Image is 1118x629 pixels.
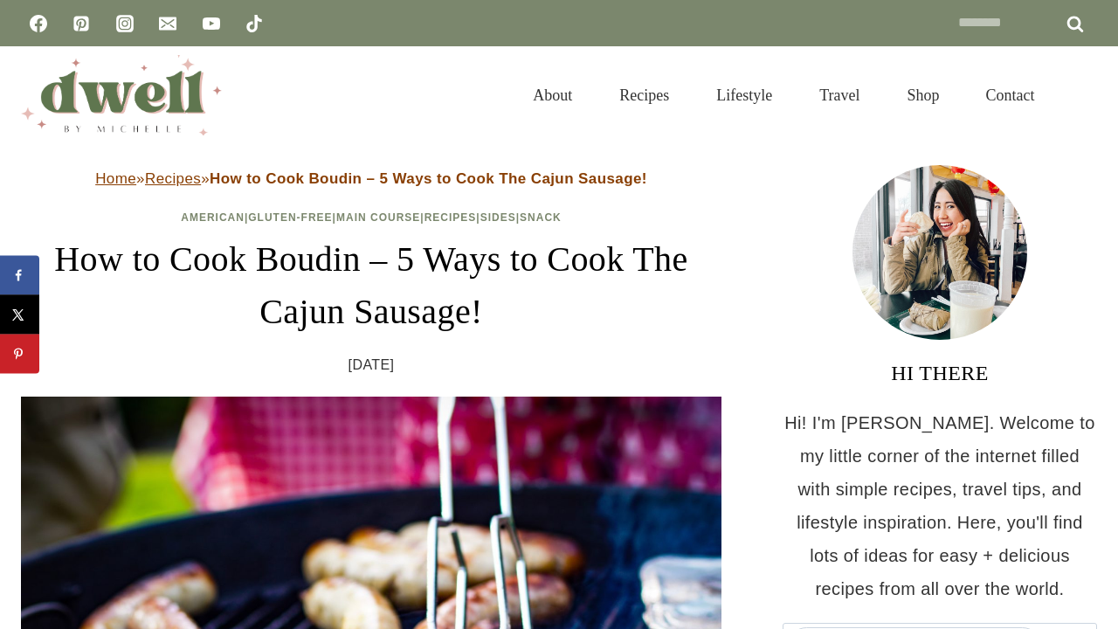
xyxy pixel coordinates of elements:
[248,211,332,224] a: Gluten-Free
[237,6,272,41] a: TikTok
[424,211,477,224] a: Recipes
[107,6,142,41] a: Instagram
[480,211,516,224] a: Sides
[796,65,883,126] a: Travel
[883,65,963,126] a: Shop
[21,233,721,338] h1: How to Cook Boudin – 5 Ways to Cook The Cajun Sausage!
[509,65,596,126] a: About
[783,357,1097,389] h3: HI THERE
[21,55,222,135] img: DWELL by michelle
[210,170,647,187] strong: How to Cook Boudin – 5 Ways to Cook The Cajun Sausage!
[64,6,99,41] a: Pinterest
[194,6,229,41] a: YouTube
[693,65,796,126] a: Lifestyle
[963,65,1059,126] a: Contact
[181,211,245,224] a: American
[596,65,693,126] a: Recipes
[145,170,201,187] a: Recipes
[520,211,562,224] a: Snack
[21,6,56,41] a: Facebook
[150,6,185,41] a: Email
[349,352,395,378] time: [DATE]
[181,211,562,224] span: | | | | |
[336,211,420,224] a: Main Course
[1067,80,1097,110] button: View Search Form
[95,170,647,187] span: » »
[509,65,1059,126] nav: Primary Navigation
[783,406,1097,605] p: Hi! I'm [PERSON_NAME]. Welcome to my little corner of the internet filled with simple recipes, tr...
[95,170,136,187] a: Home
